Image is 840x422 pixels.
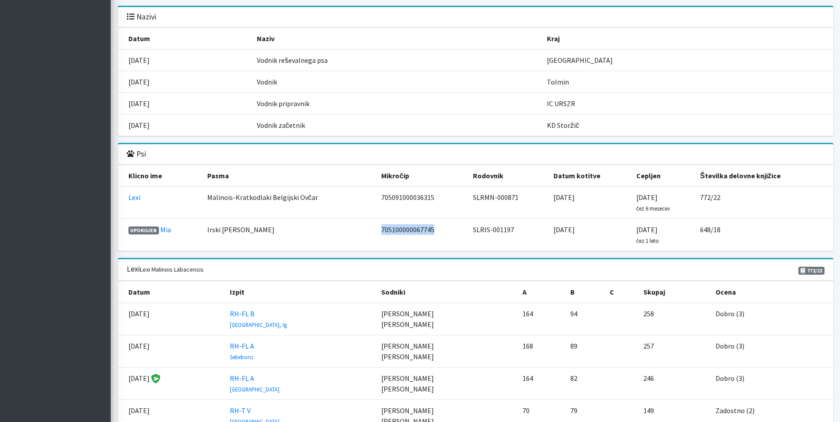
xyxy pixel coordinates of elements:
[252,115,542,136] td: Vodnik začetnik
[202,219,376,251] td: Irski [PERSON_NAME]
[118,115,252,136] td: [DATE]
[548,187,631,219] td: [DATE]
[548,165,631,187] th: Datum kotitve
[542,50,833,71] td: [GEOGRAPHIC_DATA]
[695,187,833,219] td: 772/22
[542,28,833,50] th: Kraj
[517,335,565,368] td: 168
[542,115,833,136] td: KD Storžič
[468,187,548,219] td: SLRMN-000871
[376,165,468,187] th: Mikročip
[631,219,695,251] td: [DATE]
[638,368,710,400] td: 246
[638,335,710,368] td: 257
[565,335,604,368] td: 89
[118,368,225,400] td: [DATE]
[118,71,252,93] td: [DATE]
[468,165,548,187] th: Rodovnik
[230,321,287,328] small: [GEOGRAPHIC_DATA], Ig
[127,265,204,274] h3: Lexi
[710,368,833,400] td: Dobro (3)
[230,353,253,361] small: Sebeborci
[542,93,833,115] td: IC URSZR
[230,309,287,329] a: RH-FL B [GEOGRAPHIC_DATA], Ig
[638,303,710,335] td: 258
[376,303,518,335] td: [PERSON_NAME] [PERSON_NAME]
[604,281,638,303] th: C
[710,281,833,303] th: Ocena
[798,267,825,275] span: 772/22
[118,165,202,187] th: Klicno ime
[517,368,565,400] td: 164
[565,303,604,335] td: 94
[517,303,565,335] td: 164
[128,226,159,234] span: Upokojen
[118,93,252,115] td: [DATE]
[118,28,252,50] th: Datum
[565,368,604,400] td: 82
[376,219,468,251] td: 705100000067745
[376,187,468,219] td: 705091000036315
[150,375,160,383] span: Značko je podelil sodnik Marko Bručan.
[695,165,833,187] th: Številka delovne knjižice
[230,386,279,393] small: [GEOGRAPHIC_DATA]
[695,219,833,251] td: 648/18
[127,12,156,22] h3: Nazivi
[517,281,565,303] th: A
[376,281,518,303] th: Sodniki
[160,225,171,234] a: Mia
[230,374,279,393] a: RH-FL A [GEOGRAPHIC_DATA]
[127,150,146,159] h3: Psi
[638,281,710,303] th: Skupaj
[225,281,376,303] th: Izpit
[710,335,833,368] td: Dobro (3)
[710,303,833,335] td: Dobro (3)
[202,165,376,187] th: Pasma
[118,50,252,71] td: [DATE]
[631,165,695,187] th: Cepljen
[468,219,548,251] td: SLRIS-001197
[252,93,542,115] td: Vodnik pripravnik
[565,281,604,303] th: B
[118,281,225,303] th: Datum
[376,335,518,368] td: [PERSON_NAME] [PERSON_NAME]
[230,341,254,361] a: RH-FL A Sebeborci
[128,193,140,202] a: Lexi
[118,303,225,335] td: [DATE]
[631,187,695,219] td: [DATE]
[252,50,542,71] td: Vodnik reševalnega psa
[542,71,833,93] td: Tolmin
[140,265,204,273] small: Lexi Malinois Labacensis
[376,368,518,400] td: [PERSON_NAME] [PERSON_NAME]
[202,187,376,219] td: Malinois-Kratkodlaki Belgijski Ovčar
[548,219,631,251] td: [DATE]
[252,71,542,93] td: Vodnik
[636,205,670,212] small: čez 6 mesecev
[636,237,659,244] small: čez 1 leto
[252,28,542,50] th: Naziv
[118,335,225,368] td: [DATE]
